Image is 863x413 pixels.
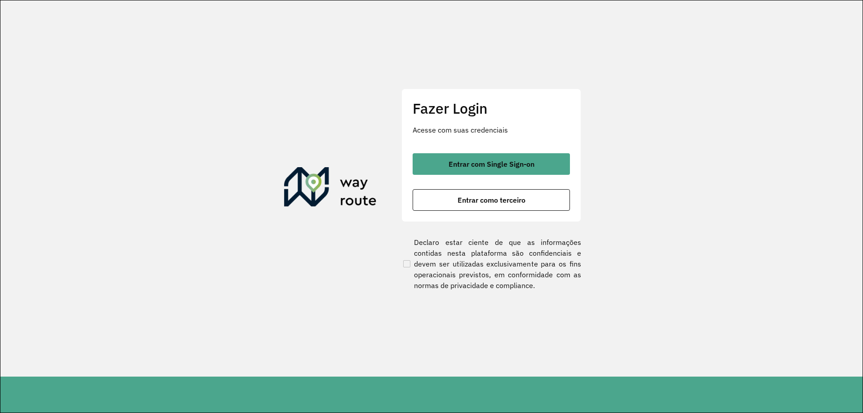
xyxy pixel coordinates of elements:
button: button [413,189,570,211]
h2: Fazer Login [413,100,570,117]
button: button [413,153,570,175]
p: Acesse com suas credenciais [413,124,570,135]
label: Declaro estar ciente de que as informações contidas nesta plataforma são confidenciais e devem se... [401,237,581,291]
span: Entrar com Single Sign-on [449,160,534,168]
img: Roteirizador AmbevTech [284,167,377,210]
span: Entrar como terceiro [458,196,525,204]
